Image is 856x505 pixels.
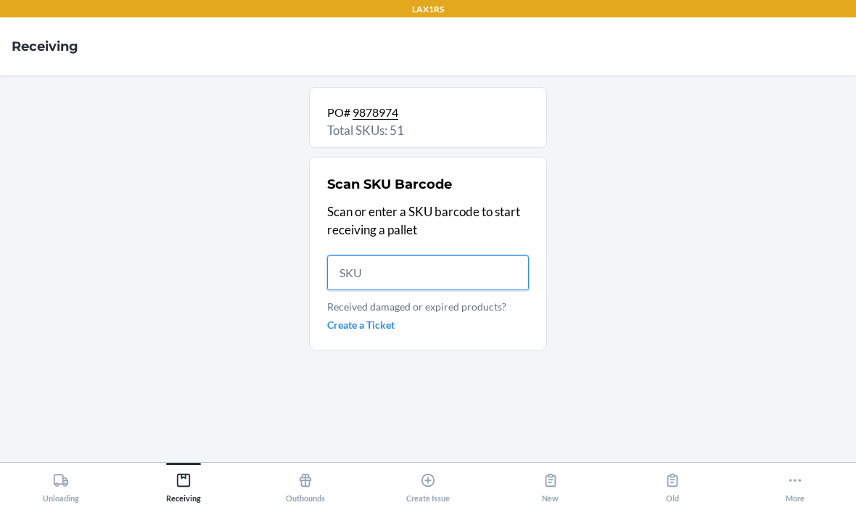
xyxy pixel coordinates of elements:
h2: Scan SKU Barcode [327,175,452,194]
div: Receiving [166,467,201,503]
button: New [489,463,612,503]
button: Create Issue [367,463,490,503]
button: Old [612,463,734,503]
a: Create a Ticket [327,317,529,332]
input: SKU [327,255,529,290]
p: PO# [327,104,529,121]
p: Received damaged or expired products? [327,299,529,314]
h4: Receiving [12,37,78,56]
div: Outbounds [286,467,325,503]
div: Create Issue [406,467,450,503]
button: Outbounds [244,463,367,503]
div: Unloading [43,467,79,503]
div: Old [664,467,680,503]
p: Total SKUs: 51 [327,121,529,140]
p: LAX1RS [412,3,444,16]
div: New [542,467,559,503]
div: More [786,467,804,503]
button: Receiving [123,463,245,503]
p: Scan or enter a SKU barcode to start receiving a pallet [327,202,529,239]
button: More [733,463,856,503]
